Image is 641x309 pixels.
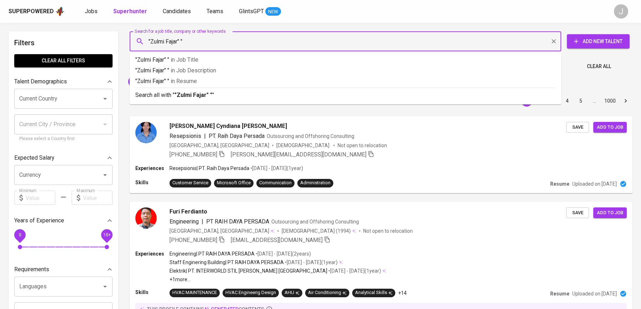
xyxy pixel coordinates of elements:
p: • [DATE] - [DATE] ( 1 year ) [327,267,381,274]
span: Add to job [597,123,623,132]
p: Resume [550,180,569,187]
a: Superpoweredapp logo [9,6,65,17]
p: "Zulmi Fajar" " [135,66,556,75]
span: Jobs [85,8,98,15]
b: Superhunter [113,8,147,15]
div: Years of Experience [14,213,113,228]
button: Open [100,282,110,292]
p: Skills [135,179,170,186]
div: Microsoft Office [217,180,251,186]
span: PT. Raih Daya Persada [209,133,265,139]
div: Communication [259,180,292,186]
div: Air Conditioning [308,289,346,296]
button: Clear [549,36,559,46]
div: Administration [300,180,330,186]
p: Not open to relocation [338,142,387,149]
button: Add to job [593,207,627,218]
p: Resepsionis | PT. Raih Daya Persada [170,165,249,172]
input: Value [26,191,55,205]
p: Search all with " " [135,91,556,99]
a: GlintsGPT NEW [239,7,281,16]
img: 803846df08a4108040c6cc43473552d1.jpg [135,207,157,229]
span: Outsourcing and Offshoring Consulting [267,133,354,139]
span: Clear All [587,62,611,71]
div: HVAC Engineerig Design [225,289,276,296]
span: Engineering [170,218,199,225]
p: Requirements [14,265,49,274]
p: Uploaded on [DATE] [572,290,617,297]
span: in Job Title [171,56,198,63]
div: HVAC MAINTENANCE [172,289,217,296]
p: Years of Experience [14,216,64,225]
a: [PERSON_NAME] Cyndiana [PERSON_NAME]Resepsionis|PT. Raih Daya PersadaOutsourcing and Offshoring C... [130,116,632,193]
p: Elektrik | PT. INTERWORLD STIL [PERSON_NAME] [GEOGRAPHIC_DATA] [170,267,327,274]
a: Teams [207,7,225,16]
button: Save [566,207,589,218]
span: Save [570,209,585,217]
p: Experiences [135,250,170,257]
div: "PT Raih Daya Persada" [128,76,193,87]
p: "Zulmi Fajar" " [135,56,556,64]
div: (1994) [282,227,356,235]
p: Uploaded on [DATE] [572,180,617,187]
img: 9d7880d9832e0c32b712e4492a187614.jpg [135,122,157,143]
button: Save [566,122,589,133]
span: Resepsionis [170,133,201,139]
span: | [202,217,203,226]
div: Requirements [14,262,113,277]
p: Please select a Country first [19,135,108,143]
div: Talent Demographics [14,74,113,89]
p: +14 [398,289,407,297]
h6: Filters [14,37,113,48]
p: Talent Demographics [14,77,67,86]
span: [EMAIL_ADDRESS][DOMAIN_NAME] [231,237,323,243]
span: Outsourcing and Offshoring Consulting [271,219,359,225]
button: Clear All [584,60,614,73]
span: Furi Ferdianto [170,207,207,216]
button: Add New Talent [567,34,630,48]
button: Go to page 1000 [602,95,618,107]
p: "Zulmi Fajar" " [135,77,556,86]
div: Customer Service [172,180,208,186]
span: [PERSON_NAME] Cyndiana [PERSON_NAME] [170,122,287,130]
span: PT RAIH DAYA PERSADA [206,218,269,225]
p: Experiences [135,165,170,172]
div: AHU [285,289,299,296]
p: Expected Salary [14,154,54,162]
span: [PHONE_NUMBER] [170,237,217,243]
p: • [DATE] - [DATE] ( 1 year ) [284,259,338,266]
span: GlintsGPT [239,8,264,15]
button: Open [100,94,110,104]
a: Candidates [163,7,192,16]
b: "Zulmi Fajar" " [174,92,212,98]
p: Skills [135,289,170,296]
div: … [589,97,600,104]
button: Clear All filters [14,54,113,67]
span: in Resume [171,78,197,84]
p: Staff Enginering Building | PT RAIH DAYA PERSADA [170,259,284,266]
span: Add New Talent [573,37,624,46]
p: • [DATE] - [DATE] ( 2 years ) [255,250,311,257]
input: Value [83,191,113,205]
span: Candidates [163,8,191,15]
span: [DEMOGRAPHIC_DATA] [276,142,330,149]
span: Save [570,123,585,132]
span: [PHONE_NUMBER] [170,151,217,158]
span: in Job Description [171,67,216,74]
span: [DEMOGRAPHIC_DATA] [282,227,336,235]
span: Clear All filters [20,56,107,65]
img: app logo [55,6,65,17]
span: | [204,132,206,140]
div: [GEOGRAPHIC_DATA], [GEOGRAPHIC_DATA] [170,227,275,235]
p: • [DATE] - [DATE] ( 1 year ) [249,165,303,172]
span: Add to job [597,209,623,217]
a: Jobs [85,7,99,16]
a: Superhunter [113,7,148,16]
div: Expected Salary [14,151,113,165]
div: J [614,4,628,19]
span: 10+ [103,232,110,237]
span: [PERSON_NAME][EMAIL_ADDRESS][DOMAIN_NAME] [231,151,366,158]
button: Add to job [593,122,627,133]
button: Go to page 5 [575,95,587,107]
button: Go to page 4 [562,95,573,107]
